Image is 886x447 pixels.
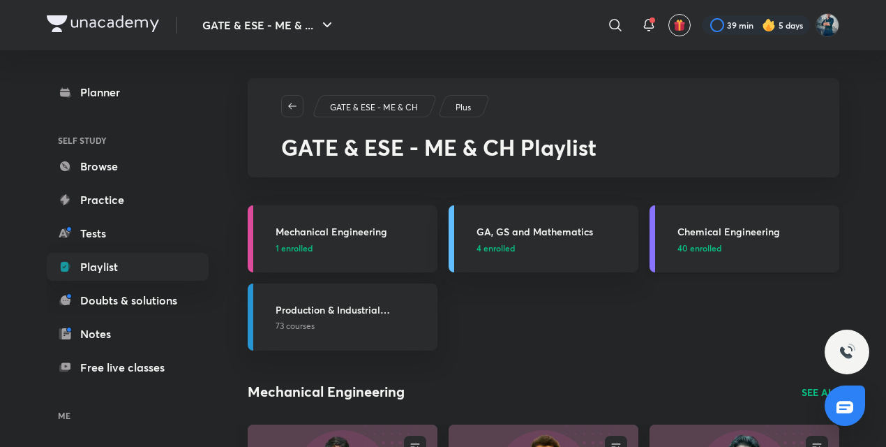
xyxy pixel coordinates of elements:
h6: SELF STUDY [47,129,209,152]
a: Playlist [47,253,209,281]
p: GATE & ESE - ME & CH [330,101,418,114]
p: Plus [456,101,471,114]
img: Vinay Upadhyay [816,13,839,37]
button: GATE & ESE - ME & ... [194,11,344,39]
a: SEE ALL [802,385,839,400]
a: Planner [47,78,209,106]
button: avatar [668,14,691,36]
span: GATE & ESE - ME & CH Playlist [281,132,596,162]
span: 40 enrolled [677,242,721,254]
h3: Mechanical Engineering [276,224,429,239]
img: streak [762,18,776,32]
h3: Production & Industrial Engineering [276,302,429,317]
h2: Mechanical Engineering [248,381,405,402]
a: Tests [47,219,209,247]
a: Browse [47,152,209,180]
a: Notes [47,320,209,348]
a: Production & Industrial Engineering73 courses [248,284,437,351]
a: Free live classes [47,353,209,381]
a: Chemical Engineering40 enrolled [650,205,839,272]
img: avatar [673,19,686,31]
a: Practice [47,186,209,214]
img: ttu [839,344,855,360]
img: Company Logo [47,15,159,32]
a: Doubts & solutions [47,286,209,314]
span: 1 enrolled [276,242,313,254]
span: 4 enrolled [476,242,515,254]
span: 73 courses [276,320,315,332]
h3: Chemical Engineering [677,224,831,239]
h6: ME [47,404,209,427]
a: GA, GS and Mathematics4 enrolled [449,205,638,272]
a: GATE & ESE - ME & CH [328,101,421,114]
a: Mechanical Engineering1 enrolled [248,205,437,272]
h3: GA, GS and Mathematics [476,224,630,239]
a: Company Logo [47,15,159,36]
a: Plus [453,101,474,114]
